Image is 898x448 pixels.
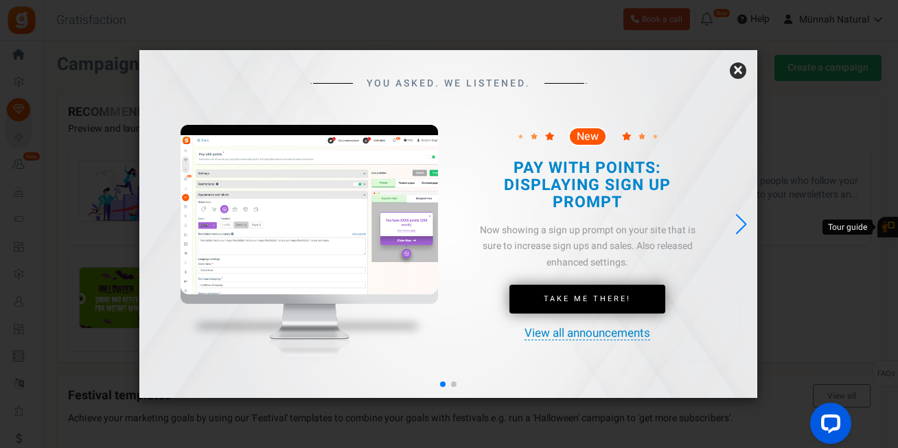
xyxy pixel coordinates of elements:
h2: PAY WITH POINTS: DISPLAYING SIGN UP PROMPT [482,160,692,212]
span: Go to slide 2 [451,381,457,387]
img: screenshot [181,135,438,295]
img: mockup [181,125,438,386]
a: Take Me There! [509,285,665,314]
span: Go to slide 1 [440,381,446,387]
div: Tour guide [822,220,873,235]
div: Now showing a sign up prompt on your site that is sure to increase sign ups and sales. Also relea... [470,222,704,271]
a: View all announcements [525,327,650,340]
span: YOU ASKED. WE LISTENED. [367,78,531,89]
div: Next slide [732,209,750,239]
span: New [577,131,599,142]
a: × [730,62,746,79]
